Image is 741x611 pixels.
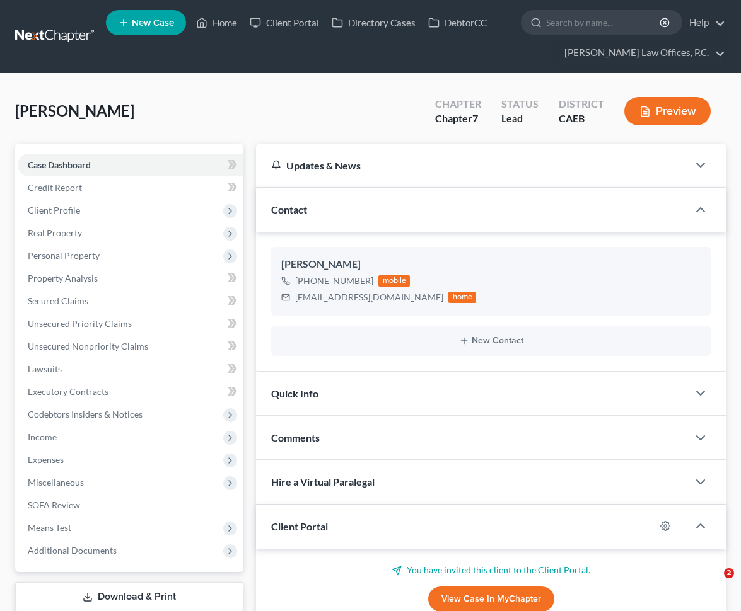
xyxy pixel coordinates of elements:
[243,11,325,34] a: Client Portal
[28,273,98,283] span: Property Analysis
[271,476,375,488] span: Hire a Virtual Paralegal
[18,380,243,403] a: Executory Contracts
[624,97,711,125] button: Preview
[18,176,243,199] a: Credit Report
[28,295,88,306] span: Secured Claims
[28,477,84,488] span: Miscellaneous
[295,275,373,287] div: [PHONE_NUMBER]
[325,11,422,34] a: Directory Cases
[28,431,57,442] span: Income
[28,182,82,193] span: Credit Report
[281,336,701,346] button: New Contact
[28,363,62,374] span: Lawsuits
[435,97,481,111] div: Chapter
[281,257,701,272] div: [PERSON_NAME]
[435,111,481,126] div: Chapter
[18,312,243,335] a: Unsecured Priority Claims
[28,341,148,351] span: Unsecured Nonpriority Claims
[18,358,243,380] a: Lawsuits
[190,11,243,34] a: Home
[28,545,117,556] span: Additional Documents
[18,267,243,290] a: Property Analysis
[683,11,725,34] a: Help
[28,250,100,261] span: Personal Property
[28,386,108,397] span: Executory Contracts
[271,159,673,172] div: Updates & News
[28,409,143,420] span: Codebtors Insiders & Notices
[559,97,604,111] div: District
[18,494,243,517] a: SOFA Review
[295,291,443,304] div: [EMAIL_ADDRESS][DOMAIN_NAME]
[28,159,91,170] span: Case Dashboard
[271,203,307,215] span: Contact
[271,431,320,443] span: Comments
[28,318,132,329] span: Unsecured Priority Claims
[378,275,410,287] div: mobile
[15,101,134,120] span: [PERSON_NAME]
[28,454,64,465] span: Expenses
[18,154,243,176] a: Case Dashboard
[558,42,725,64] a: [PERSON_NAME] Law Offices, P.C.
[271,387,318,399] span: Quick Info
[28,227,82,238] span: Real Property
[724,568,734,578] span: 2
[271,520,328,532] span: Client Portal
[546,11,662,34] input: Search by name...
[271,564,711,576] p: You have invited this client to the Client Portal.
[28,500,80,510] span: SOFA Review
[28,205,80,215] span: Client Profile
[448,292,476,303] div: home
[28,522,71,533] span: Means Test
[472,112,478,124] span: 7
[132,18,174,28] span: New Case
[501,111,539,126] div: Lead
[501,97,539,111] div: Status
[698,568,728,598] iframe: Intercom live chat
[18,335,243,358] a: Unsecured Nonpriority Claims
[559,111,604,126] div: CAEB
[422,11,493,34] a: DebtorCC
[18,290,243,312] a: Secured Claims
